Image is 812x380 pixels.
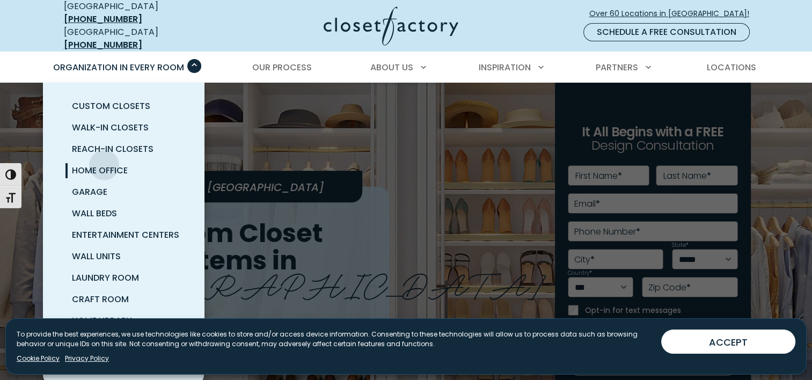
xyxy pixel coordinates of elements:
span: Wall Beds [72,207,117,220]
span: Locations [706,61,756,74]
span: Garage [72,186,107,198]
button: ACCEPT [661,330,795,354]
a: Schedule a Free Consultation [583,23,750,41]
span: Inspiration [479,61,531,74]
span: Organization in Every Room [53,61,184,74]
a: Cookie Policy [17,354,60,363]
span: Walk-In Closets [72,121,149,134]
span: Entertainment Centers [72,229,179,241]
span: Home Office [72,164,128,177]
span: Partners [596,61,638,74]
img: Closet Factory Logo [324,6,458,46]
a: [PHONE_NUMBER] [64,13,142,25]
span: Custom Closets [72,100,150,112]
span: Craft Room [72,293,129,305]
span: Wall Units [72,250,121,262]
p: To provide the best experiences, we use technologies like cookies to store and/or access device i... [17,330,653,349]
div: [GEOGRAPHIC_DATA] [64,26,220,52]
a: Over 60 Locations in [GEOGRAPHIC_DATA]! [589,4,758,23]
span: Home Library [72,315,132,327]
a: [PHONE_NUMBER] [64,39,142,51]
span: Our Process [252,61,312,74]
span: About Us [370,61,413,74]
span: Over 60 Locations in [GEOGRAPHIC_DATA]! [589,8,758,19]
nav: Primary Menu [46,53,767,83]
span: Reach-In Closets [72,143,153,155]
span: Laundry Room [72,272,139,284]
a: Privacy Policy [65,354,109,363]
